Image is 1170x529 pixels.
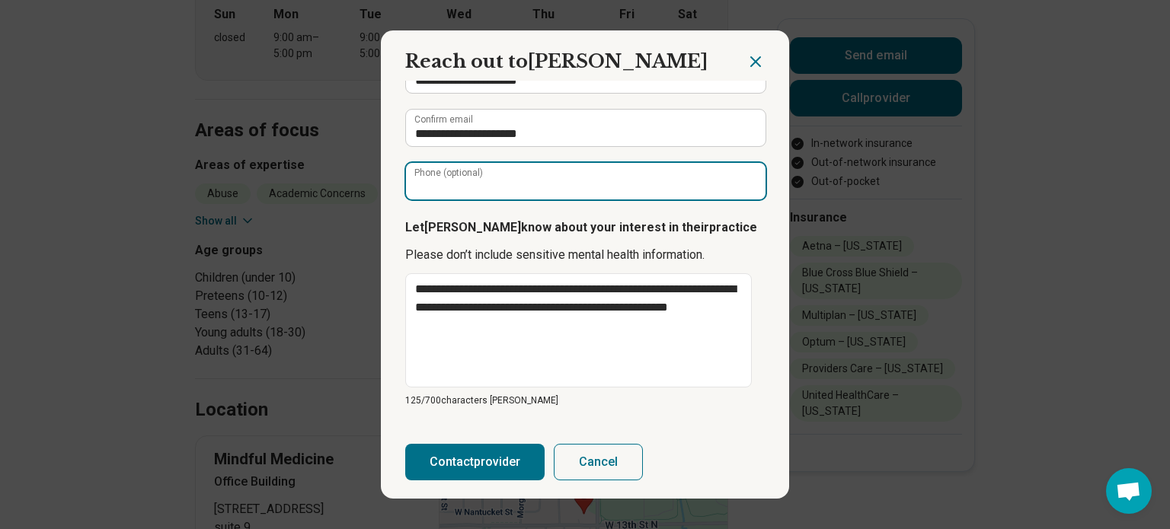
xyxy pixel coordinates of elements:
[405,50,708,72] span: Reach out to [PERSON_NAME]
[414,168,483,177] label: Phone (optional)
[746,53,765,71] button: Close dialog
[405,444,545,480] button: Contactprovider
[405,218,765,237] p: Let [PERSON_NAME] know about your interest in their practice
[405,246,765,264] p: Please don’t include sensitive mental health information.
[405,394,765,407] p: 125/ 700 characters [PERSON_NAME]
[554,444,643,480] button: Cancel
[414,115,473,124] label: Confirm email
